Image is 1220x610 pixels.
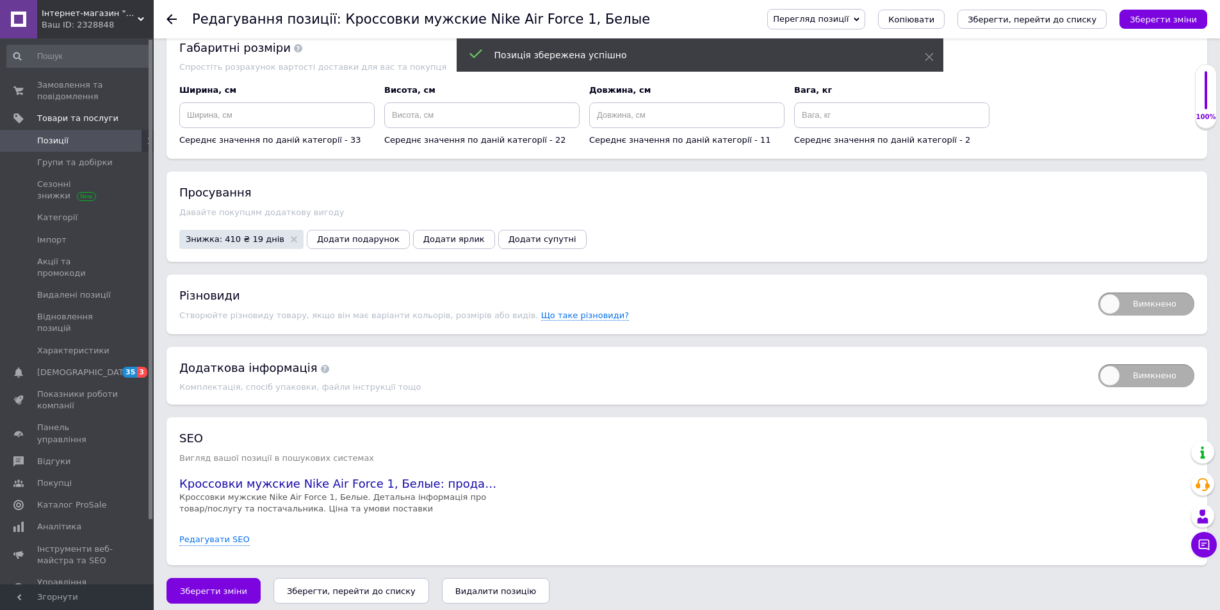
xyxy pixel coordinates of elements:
button: Зберегти, перейти до списку [273,578,429,604]
div: Ваш ID: 2328848 [42,19,154,31]
input: Вага, кг [794,102,989,128]
span: Інструменти веб-майстра та SEO [37,543,118,566]
div: 100% [1196,113,1216,122]
button: Додати супутні [498,230,587,249]
span: Товари та послуги [37,113,118,124]
button: Зберегти, перейти до списку [957,10,1107,29]
span: Що таке різновиди? [541,310,630,321]
span: Вага, кг [794,85,832,95]
h2: Кроссовки мужские Nike Air Force 1, Белые: продаж, ціна у [GEOGRAPHIC_DATA] кросівки та кеди від ... [179,476,500,492]
span: Видалити позицію [455,586,536,596]
p: Кроссовки мужские Nike Air Force 1, Белые. Детальна інформація про товар/послугу та постачальника... [179,492,500,515]
span: Категорії [37,212,77,223]
span: Позиції [37,135,69,147]
span: Створюйте різновиду товару, якщо він має варіанти кольорів, розмірів або видів. [179,310,541,320]
span: Відгуки [37,456,70,467]
button: Чат з покупцем [1191,532,1217,558]
div: Повернутися назад [167,14,177,24]
i: Зберегти, перейти до списку [287,586,416,596]
span: Додати подарунок [317,234,400,244]
div: Габаритні розміри [179,40,1194,56]
div: Спростіть розрахунок вартості доставки для вас та покупця [179,62,1194,72]
span: Вимкнено [1098,364,1194,387]
span: Групи та добірки [37,157,113,168]
span: Ширина, см [179,85,236,95]
span: Висота, см [384,85,435,95]
button: Додати ярлик [413,230,495,249]
button: Додати подарунок [307,230,410,249]
span: [DEMOGRAPHIC_DATA] [37,367,132,378]
div: Комплектація, спосіб упаковки, файли інструкції тощо [179,382,1086,392]
span: Додати ярлик [423,234,485,244]
span: Видалені позиції [37,289,111,301]
div: Середнє значення по даній категорії - 22 [384,134,580,146]
div: Додаткова інформація [179,360,1086,376]
span: Управління сайтом [37,577,118,600]
span: Каталог ProSale [37,499,106,511]
a: Редагувати SEO [179,534,250,546]
span: Імпорт [37,234,67,246]
span: Аналітика [37,521,81,533]
span: Перегляд позиції [773,14,849,24]
span: Відновлення позицій [37,311,118,334]
span: 35 [122,367,137,378]
span: Панель управління [37,422,118,445]
div: Середнє значення по даній категорії - 33 [179,134,375,146]
span: Довжина, см [589,85,651,95]
i: Зберегти зміни [1130,15,1197,24]
input: Довжина, см [589,102,785,128]
div: Різновиди [179,287,1086,303]
div: 100% Якість заповнення [1195,64,1217,129]
button: Зберегти зміни [167,578,261,604]
p: Вигляд вашої позиції в пошукових системах [179,453,1194,463]
input: Пошук [6,45,151,68]
span: Копіювати [888,15,934,24]
span: Характеристики [37,345,110,357]
span: Зберегти зміни [180,586,247,596]
h2: SEO [179,430,1194,446]
div: Позиція збережена успішно [494,49,893,61]
div: Просування [179,184,1194,200]
h1: Редагування позиції: Кроссовки мужские Nike Air Force 1, Белые [192,12,650,27]
span: Сезонні знижки [37,179,118,202]
span: Вимкнено [1098,293,1194,316]
input: Ширина, см [179,102,375,128]
i: Зберегти, перейти до списку [968,15,1096,24]
button: Зберегти зміни [1119,10,1207,29]
div: Давайте покупцям додаткову вигоду [179,207,1194,217]
button: Видалити позицію [442,578,549,604]
span: Показники роботи компанії [37,389,118,412]
span: Додати супутні [508,234,576,244]
span: Знижка: 410 ₴ 19 днів [186,235,284,243]
span: Інтернет-магазин "Streetmoda" [42,8,138,19]
div: Середнє значення по даній категорії - 2 [794,134,989,146]
button: Копіювати [878,10,945,29]
input: Висота, см [384,102,580,128]
span: 3 [137,367,147,378]
span: Замовлення та повідомлення [37,79,118,102]
span: Акції та промокоди [37,256,118,279]
span: Покупці [37,478,72,489]
div: Середнє значення по даній категорії - 11 [589,134,785,146]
